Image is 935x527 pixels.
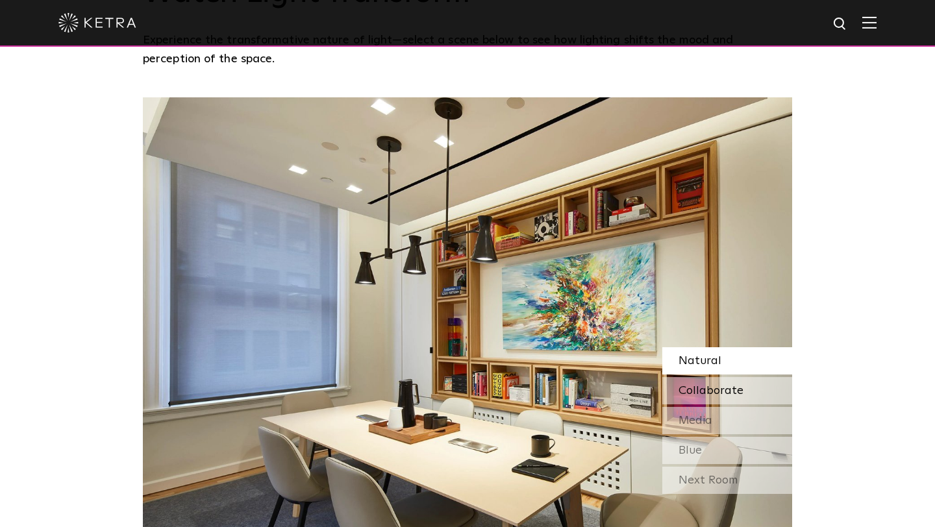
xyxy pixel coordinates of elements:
span: Natural [679,355,721,367]
span: Collaborate [679,385,743,397]
img: ketra-logo-2019-white [58,13,136,32]
span: Blue [679,445,702,456]
img: search icon [832,16,849,32]
p: Experience the transformative nature of light—select a scene below to see how lighting shifts the... [143,31,786,68]
img: Hamburger%20Nav.svg [862,16,877,29]
span: Media [679,415,712,426]
div: Next Room [662,467,792,494]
